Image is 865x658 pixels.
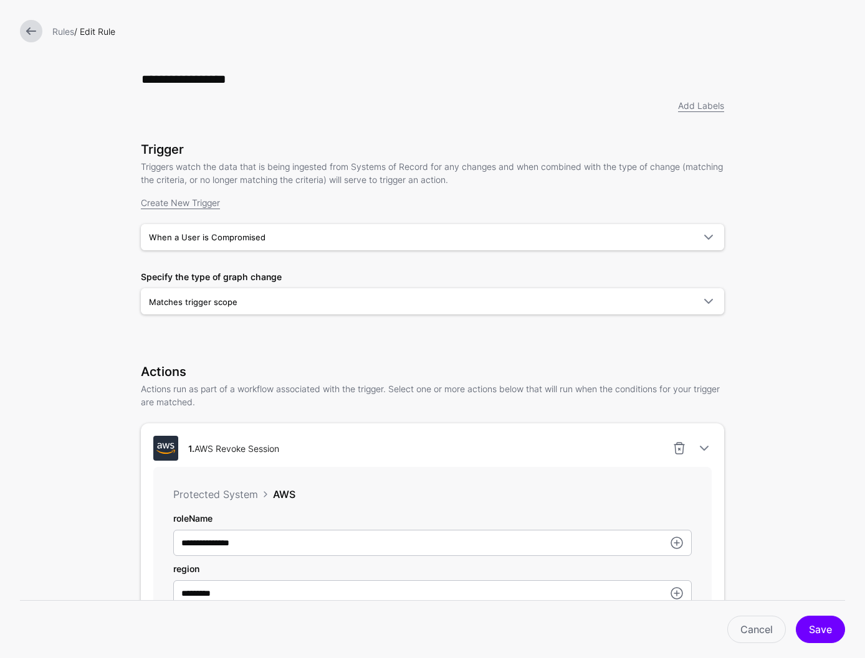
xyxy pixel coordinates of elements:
[47,25,850,38] div: / Edit Rule
[52,26,74,37] a: Rules
[141,197,220,208] a: Create New Trigger
[149,232,265,242] span: When a User is Compromised
[173,488,258,501] span: Protected System
[141,142,724,157] h3: Trigger
[153,436,178,461] img: svg+xml;base64,PHN2ZyB3aWR0aD0iNjQiIGhlaWdodD0iNjQiIHZpZXdCb3g9IjAgMCA2NCA2NCIgZmlsbD0ibm9uZSIgeG...
[188,443,194,454] strong: 1.
[141,382,724,408] p: Actions run as part of a workflow associated with the trigger. Select one or more actions below t...
[141,270,282,283] label: Specify the type of graph change
[727,616,786,643] a: Cancel
[796,616,845,643] button: Save
[273,488,295,501] span: AWS
[173,512,213,525] label: roleName
[678,100,724,111] a: Add Labels
[173,562,199,575] label: region
[141,364,724,379] h3: Actions
[183,442,284,455] div: AWS Revoke Session
[141,160,724,186] p: Triggers watch the data that is being ingested from Systems of Record for any changes and when co...
[149,297,237,307] span: Matches trigger scope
